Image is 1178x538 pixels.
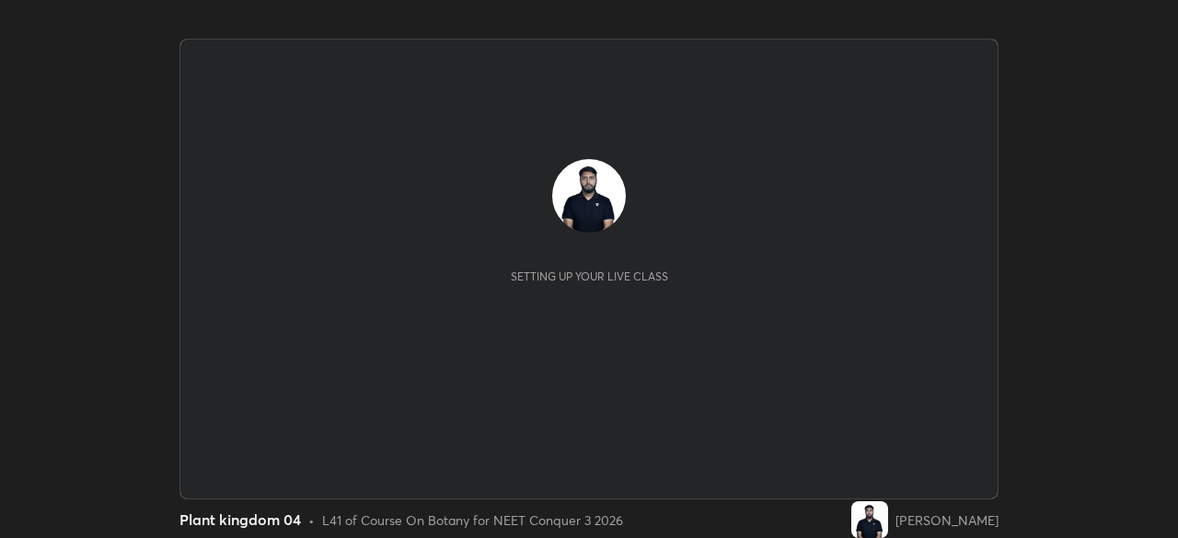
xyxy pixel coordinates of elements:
[552,159,626,233] img: 030e5b4cae10478b83d40f320708acab.jpg
[322,510,623,530] div: L41 of Course On Botany for NEET Conquer 3 2026
[851,501,888,538] img: 030e5b4cae10478b83d40f320708acab.jpg
[179,509,301,531] div: Plant kingdom 04
[895,510,999,530] div: [PERSON_NAME]
[511,269,668,283] div: Setting up your live class
[308,510,315,530] div: •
